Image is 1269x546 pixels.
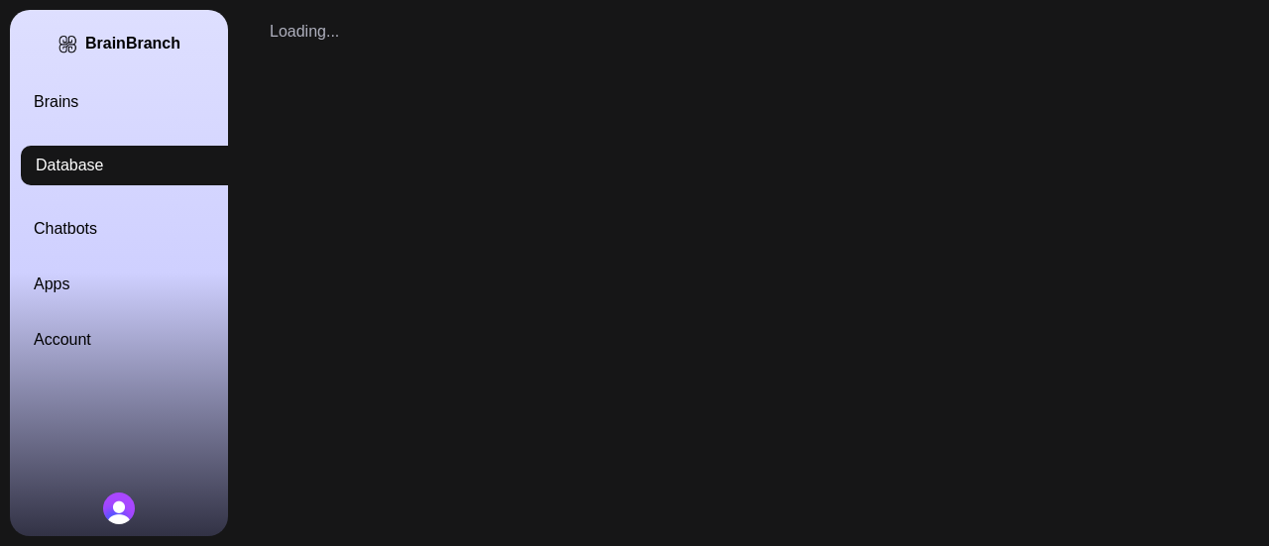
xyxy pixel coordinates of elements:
a: Account [34,328,252,352]
a: Brains [34,90,252,114]
a: Chatbots [34,217,252,241]
button: Open user button [103,492,135,524]
a: Database [21,146,239,185]
img: BrainBranch Logo [58,34,77,55]
a: Apps [34,273,252,296]
div: BrainBranch [85,34,180,54]
div: Loading... [270,20,339,44]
